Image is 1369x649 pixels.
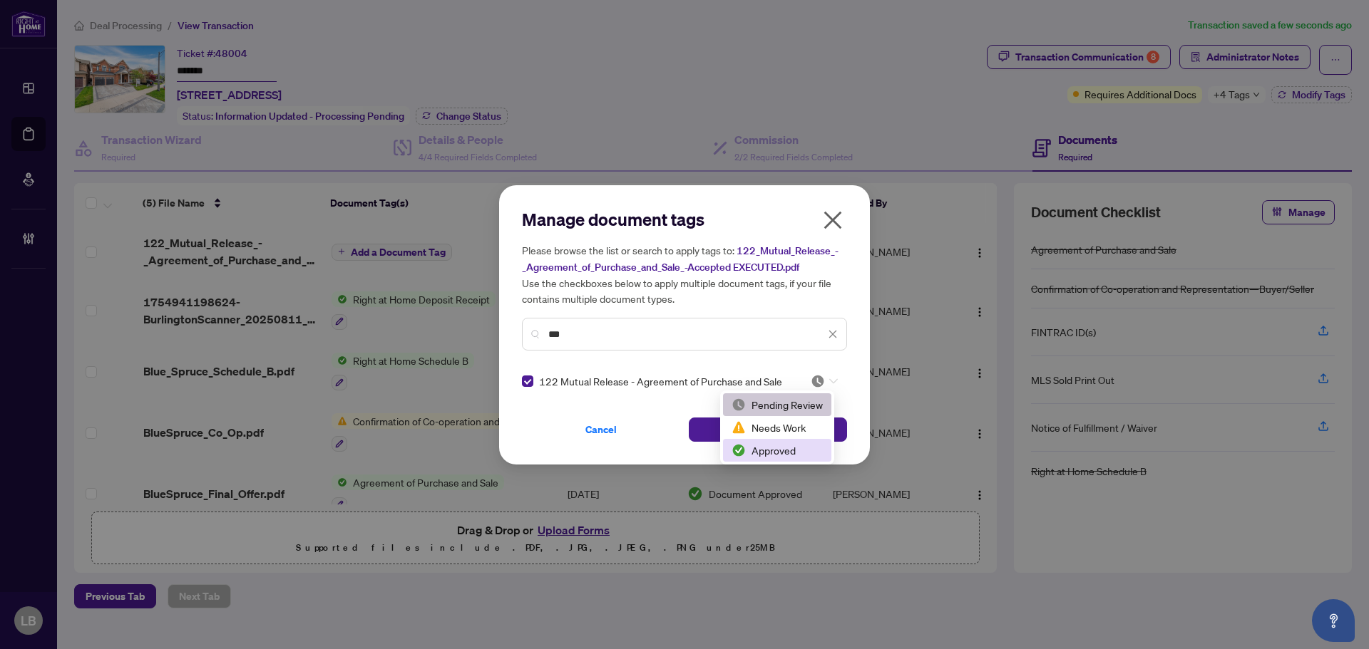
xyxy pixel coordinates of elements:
div: Pending Review [732,397,823,412]
span: close [821,209,844,232]
img: status [811,374,825,388]
img: status [732,398,746,412]
button: Cancel [522,417,680,442]
span: 122 Mutual Release - Agreement of Purchase and Sale [539,373,782,389]
span: 122_Mutual_Release_-_Agreement_of_Purchase_and_Sale_-Accepted EXECUTED.pdf [522,244,839,274]
button: Open asap [1312,599,1355,642]
img: status [732,443,746,457]
div: Needs Work [732,420,823,435]
span: close [828,329,838,339]
h2: Manage document tags [522,208,847,231]
div: Approved [732,442,823,458]
div: Pending Review [723,393,831,416]
span: Cancel [585,418,617,441]
div: Approved [723,439,831,462]
span: Pending Review [811,374,838,388]
div: Needs Work [723,416,831,439]
img: status [732,420,746,435]
h5: Please browse the list or search to apply tags to: Use the checkboxes below to apply multiple doc... [522,242,847,306]
button: Save [689,417,847,442]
